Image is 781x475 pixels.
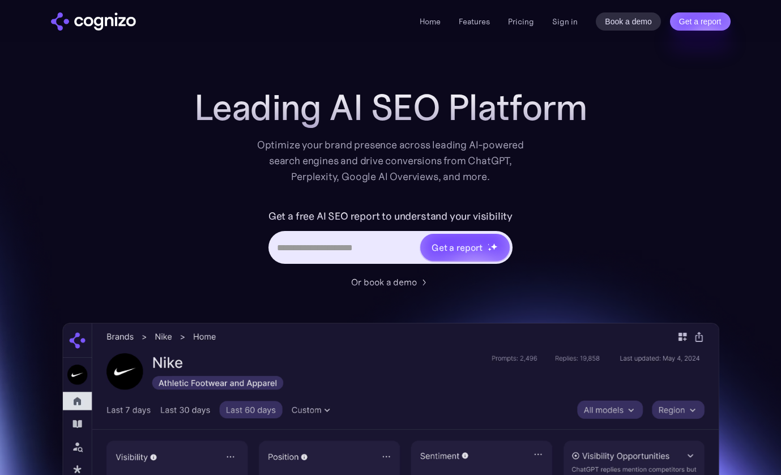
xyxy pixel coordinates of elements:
img: star [488,243,489,245]
label: Get a free AI SEO report to understand your visibility [268,207,513,225]
img: cognizo logo [51,12,136,31]
div: Get a report [432,241,483,254]
img: star [488,247,492,251]
a: Book a demo [596,12,661,31]
a: Home [420,16,441,27]
a: Or book a demo [351,275,430,289]
a: Pricing [508,16,534,27]
a: Features [459,16,490,27]
div: Optimize your brand presence across leading AI-powered search engines and drive conversions from ... [251,137,530,185]
img: star [490,243,498,250]
div: Or book a demo [351,275,417,289]
a: Sign in [552,15,578,28]
a: Get a reportstarstarstar [419,233,511,262]
form: Hero URL Input Form [268,207,513,269]
a: Get a report [670,12,731,31]
a: home [51,12,136,31]
h1: Leading AI SEO Platform [194,87,587,128]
